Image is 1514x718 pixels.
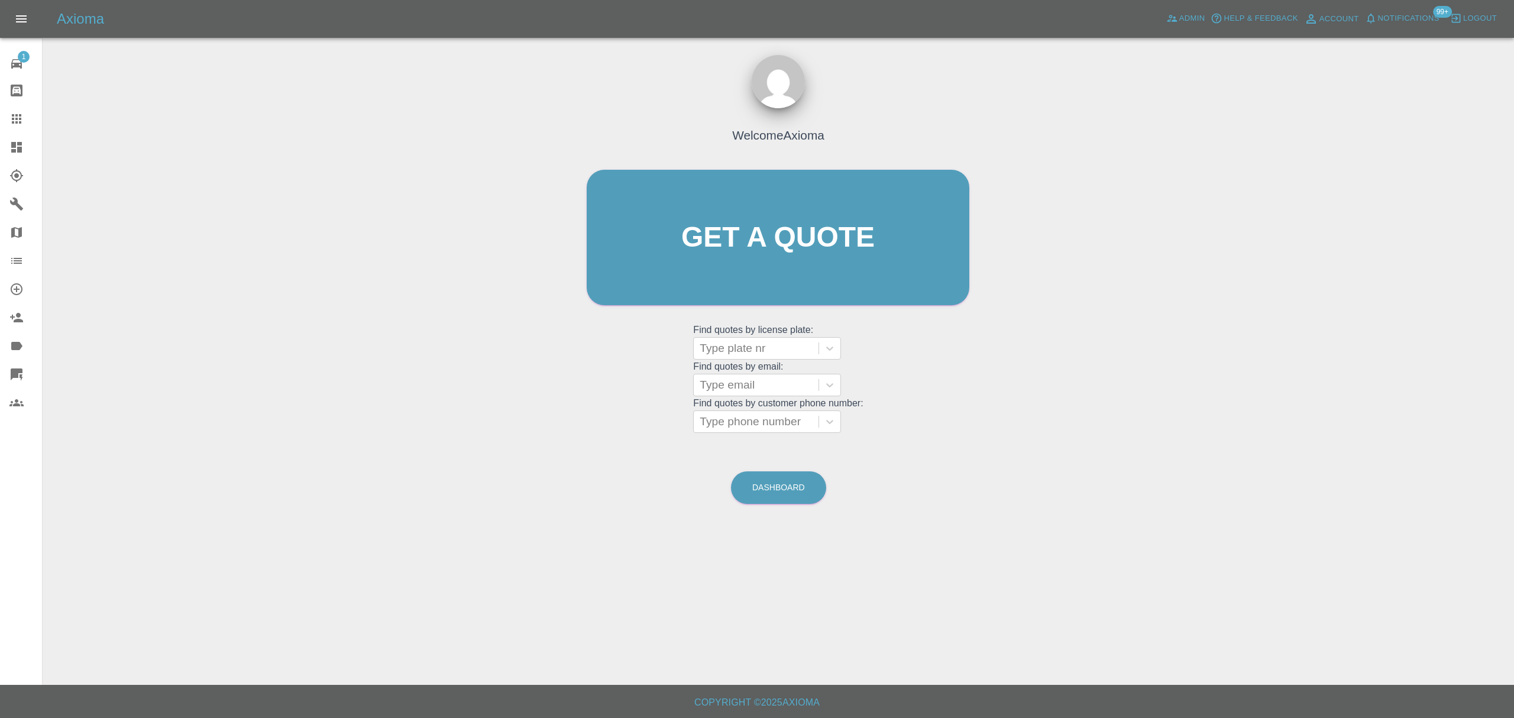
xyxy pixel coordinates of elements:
button: Open drawer [7,5,35,33]
h5: Axioma [57,9,104,28]
a: Dashboard [731,471,826,504]
span: 99+ [1433,6,1452,18]
grid: Find quotes by customer phone number: [693,398,863,433]
grid: Find quotes by license plate: [693,325,863,360]
button: Notifications [1362,9,1442,28]
a: Admin [1163,9,1208,28]
span: Admin [1179,12,1205,25]
span: 1 [18,51,30,63]
span: Account [1319,12,1359,26]
span: Help & Feedback [1224,12,1298,25]
grid: Find quotes by email: [693,361,863,396]
span: Notifications [1378,12,1439,25]
button: Logout [1447,9,1500,28]
a: Get a quote [587,170,969,305]
h4: Welcome Axioma [732,126,824,144]
span: Logout [1463,12,1497,25]
a: Account [1301,9,1362,28]
button: Help & Feedback [1208,9,1301,28]
h6: Copyright © 2025 Axioma [9,694,1505,711]
img: ... [752,55,805,108]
